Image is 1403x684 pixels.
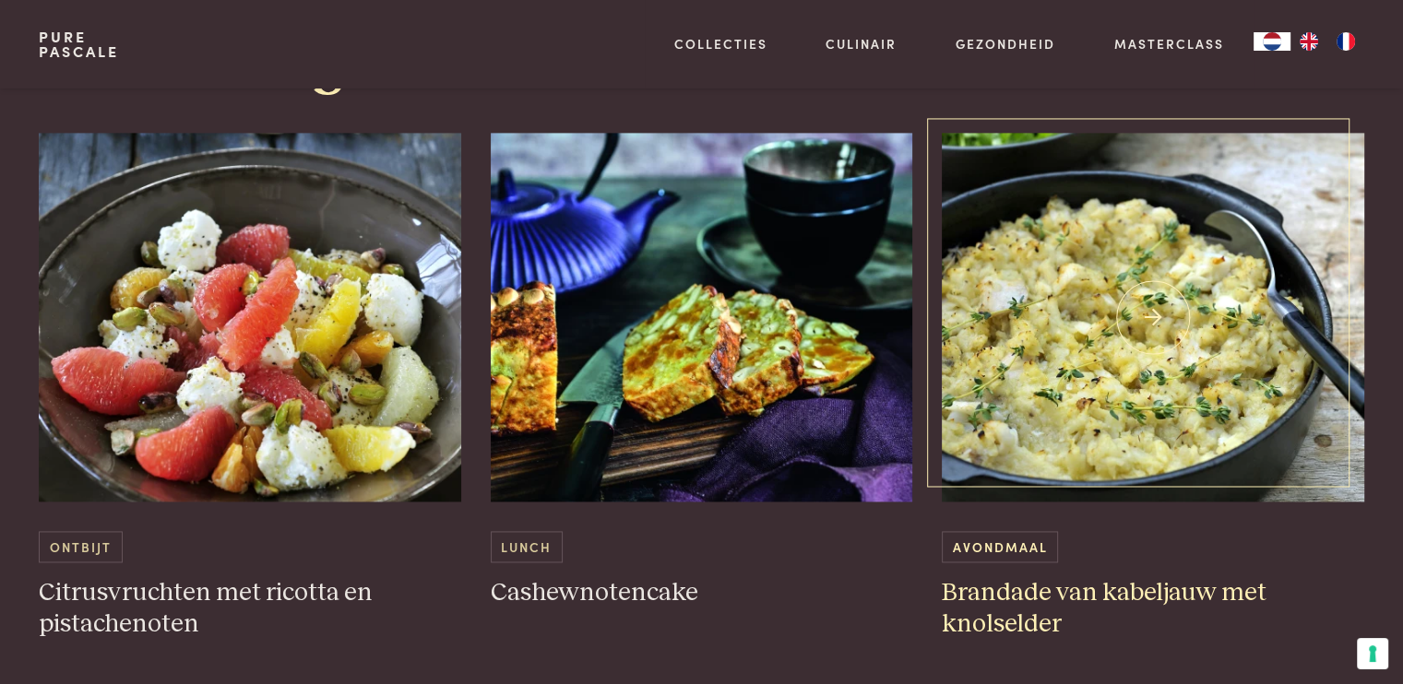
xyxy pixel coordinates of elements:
h3: Citrusvruchten met ricotta en pistachenoten [39,577,461,641]
button: Uw voorkeuren voor toestemming voor trackingtechnologieën [1357,638,1388,669]
img: Citrusvruchten met ricotta en pistachenoten [39,133,461,501]
a: EN [1290,32,1327,51]
div: Language [1254,32,1290,51]
aside: Language selected: Nederlands [1254,32,1364,51]
a: Cashewnotencake Lunch Cashewnotencake [491,133,913,608]
a: FR [1327,32,1364,51]
a: Gezondheid [956,34,1055,53]
img: Brandade van kabeljauw met knolselder [942,133,1364,501]
a: NL [1254,32,1290,51]
ul: Language list [1290,32,1364,51]
a: Culinair [826,34,897,53]
img: Cashewnotencake [491,133,913,501]
h3: Cashewnotencake [491,577,913,609]
a: Citrusvruchten met ricotta en pistachenoten Ontbijt Citrusvruchten met ricotta en pistachenoten [39,133,461,640]
a: Masterclass [1114,34,1224,53]
span: Lunch [491,531,563,561]
h3: Brandade van kabeljauw met knolselder [942,577,1364,641]
a: PurePascale [39,29,119,59]
span: Avondmaal [942,531,1058,561]
a: Brandade van kabeljauw met knolselder Avondmaal Brandade van kabeljauw met knolselder [942,133,1364,640]
a: Collecties [674,34,767,53]
span: Ontbijt [39,531,122,561]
